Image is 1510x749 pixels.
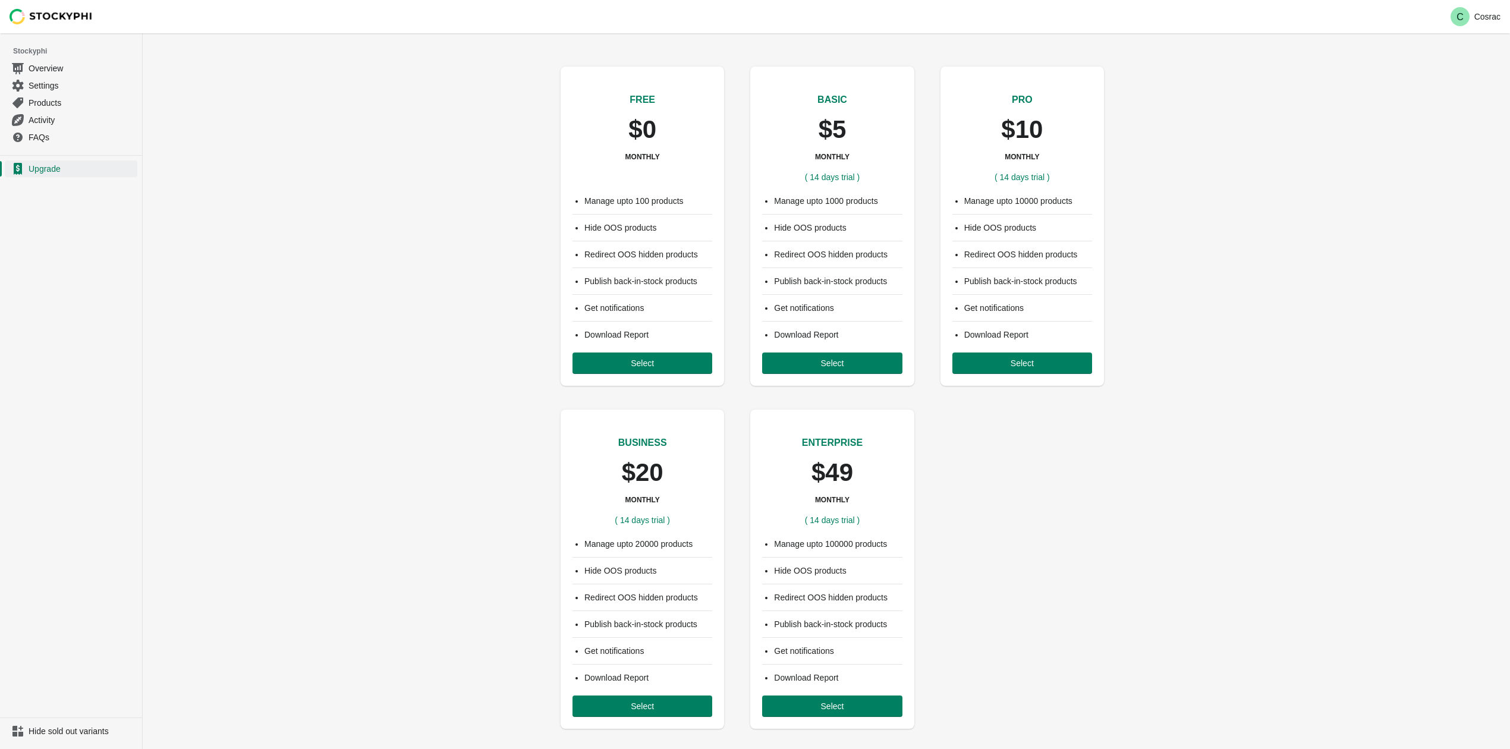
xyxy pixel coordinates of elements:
[584,275,712,287] li: Publish back-in-stock products
[584,302,712,314] li: Get notifications
[774,302,902,314] li: Get notifications
[584,565,712,577] li: Hide OOS products
[964,222,1092,234] li: Hide OOS products
[29,131,135,143] span: FAQs
[29,725,135,737] span: Hide sold out variants
[774,538,902,550] li: Manage upto 100000 products
[805,515,860,525] span: ( 14 days trial )
[584,645,712,657] li: Get notifications
[13,45,142,57] span: Stockyphi
[774,222,902,234] li: Hide OOS products
[774,329,902,341] li: Download Report
[964,329,1092,341] li: Download Report
[995,172,1050,182] span: ( 14 days trial )
[1012,95,1033,105] span: PRO
[1474,12,1500,21] p: Cosrac
[625,152,660,162] h3: MONTHLY
[29,80,135,92] span: Settings
[622,460,663,486] p: $20
[774,565,902,577] li: Hide OOS products
[5,77,137,94] a: Settings
[584,248,712,260] li: Redirect OOS hidden products
[964,195,1092,207] li: Manage upto 10000 products
[615,515,670,525] span: ( 14 days trial )
[628,117,656,143] p: $0
[584,222,712,234] li: Hide OOS products
[774,248,902,260] li: Redirect OOS hidden products
[29,114,135,126] span: Activity
[774,645,902,657] li: Get notifications
[5,160,137,177] a: Upgrade
[618,438,667,448] span: BUSINESS
[811,460,853,486] p: $49
[1446,5,1505,29] button: Avatar with initials CCosrac
[821,358,844,368] span: Select
[821,701,844,711] span: Select
[815,152,850,162] h3: MONTHLY
[774,195,902,207] li: Manage upto 1000 products
[964,275,1092,287] li: Publish back-in-stock products
[29,163,135,175] span: Upgrade
[29,97,135,109] span: Products
[5,128,137,146] a: FAQs
[1001,117,1043,143] p: $10
[964,248,1092,260] li: Redirect OOS hidden products
[817,95,847,105] span: BASIC
[819,117,847,143] p: $5
[802,438,863,448] span: ENTERPRISE
[10,9,93,24] img: Stockyphi
[631,358,654,368] span: Select
[5,94,137,111] a: Products
[1011,358,1034,368] span: Select
[584,329,712,341] li: Download Report
[5,723,137,739] a: Hide sold out variants
[572,695,712,717] button: Select
[5,59,137,77] a: Overview
[952,353,1092,374] button: Select
[584,591,712,603] li: Redirect OOS hidden products
[762,695,902,717] button: Select
[1456,12,1464,22] text: C
[572,353,712,374] button: Select
[584,618,712,630] li: Publish back-in-stock products
[805,172,860,182] span: ( 14 days trial )
[29,62,135,74] span: Overview
[762,353,902,374] button: Select
[630,95,655,105] span: FREE
[774,618,902,630] li: Publish back-in-stock products
[774,275,902,287] li: Publish back-in-stock products
[964,302,1092,314] li: Get notifications
[584,195,712,207] li: Manage upto 100 products
[631,701,654,711] span: Select
[625,495,660,505] h3: MONTHLY
[774,672,902,684] li: Download Report
[584,538,712,550] li: Manage upto 20000 products
[5,111,137,128] a: Activity
[1005,152,1039,162] h3: MONTHLY
[584,672,712,684] li: Download Report
[815,495,850,505] h3: MONTHLY
[1451,7,1470,26] span: Avatar with initials C
[774,591,902,603] li: Redirect OOS hidden products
